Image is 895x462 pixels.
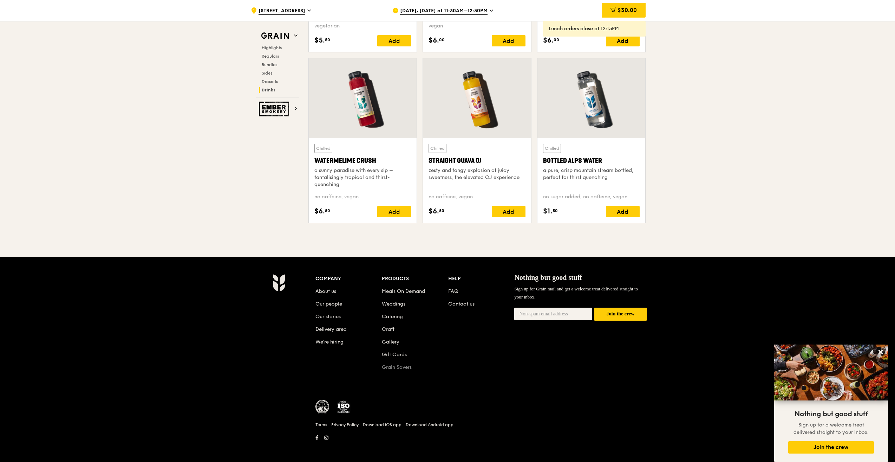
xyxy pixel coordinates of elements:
a: Craft [382,326,394,332]
span: $30.00 [618,7,637,13]
a: Privacy Policy [331,422,359,428]
div: no sugar added, no caffeine, vegan [543,193,640,200]
a: Gallery [382,339,399,345]
div: no caffeine, vegan [314,193,411,200]
a: Download Android app [406,422,453,428]
span: Sides [262,71,272,76]
div: Help [448,274,515,284]
span: $6. [429,35,439,46]
a: Gift Cards [382,352,407,358]
img: Grain web logo [259,30,291,42]
span: Nothing but good stuff [795,410,868,418]
a: Catering [382,314,403,320]
span: Bundles [262,62,277,67]
span: $6. [314,206,325,217]
span: Drinks [262,88,275,92]
div: Chilled [543,144,561,153]
span: Highlights [262,45,282,50]
div: Add [377,206,411,217]
span: 50 [553,208,558,213]
div: no caffeine, vegan [429,193,525,200]
div: Chilled [314,144,332,153]
a: About us [315,288,336,294]
span: 50 [325,208,330,213]
button: Close [875,346,886,358]
a: Grain Savers [382,364,412,370]
img: Ember Smokery web logo [259,102,291,116]
img: ISO Certified [337,400,351,414]
div: Products [382,274,448,284]
button: Join the crew [594,308,647,321]
h6: Revision [245,443,650,448]
a: Download iOS app [363,422,401,428]
a: Our people [315,301,342,307]
a: Weddings [382,301,405,307]
div: vegetarian [314,23,411,30]
div: a sunny paradise with every sip – tantalisingly tropical and thirst-quenching [314,167,411,188]
span: Desserts [262,79,278,84]
a: Delivery area [315,326,347,332]
div: Chilled [429,144,446,153]
span: 50 [439,208,444,213]
div: Add [606,206,640,217]
div: Add [492,35,525,46]
a: Contact us [448,301,475,307]
img: MUIS Halal Certified [315,400,329,414]
span: 00 [554,37,559,43]
span: $6. [543,35,554,46]
a: Meals On Demand [382,288,425,294]
span: $5. [314,35,325,46]
span: 50 [325,37,330,43]
div: Lunch orders close at 12:15PM [549,25,640,32]
span: $1. [543,206,553,217]
a: We’re hiring [315,339,344,345]
span: [DATE], [DATE] at 11:30AM–12:30PM [400,7,488,15]
div: Bottled Alps Water [543,156,640,166]
a: Our stories [315,314,341,320]
span: Sign up for a welcome treat delivered straight to your inbox. [793,422,869,435]
div: Watermelime Crush [314,156,411,166]
div: Add [377,35,411,46]
span: Nothing but good stuff [514,274,582,281]
div: vegan [429,23,525,30]
span: Regulars [262,54,279,59]
span: $6. [429,206,439,217]
button: Join the crew [788,441,874,454]
div: Add [492,206,525,217]
div: Add [606,35,640,46]
span: Sign up for Grain mail and get a welcome treat delivered straight to your inbox. [514,286,638,299]
a: FAQ [448,288,458,294]
div: Company [315,274,382,284]
input: Non-spam email address [514,308,592,320]
a: Terms [315,422,327,428]
img: Grain [273,274,285,291]
span: [STREET_ADDRESS] [259,7,305,15]
div: Straight Guava OJ [429,156,525,166]
div: zesty and tangy explosion of juicy sweetness, the elevated OJ experience [429,167,525,181]
span: 00 [439,37,445,43]
div: a pure, crisp mountain stream bottled, perfect for thirst quenching [543,167,640,181]
img: DSC07876-Edit02-Large.jpeg [774,345,888,400]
